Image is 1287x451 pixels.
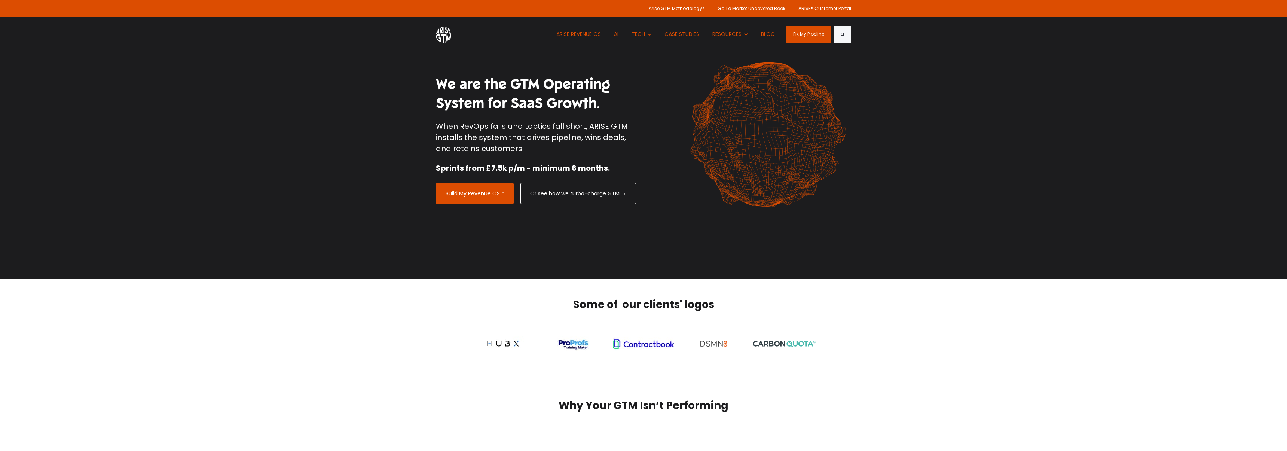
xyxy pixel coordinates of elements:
span: Show submenu for TECH [632,30,632,31]
a: Fix My Pipeline [786,26,831,43]
button: Search [834,26,851,43]
strong: Sprints from £7.5k p/m - minimum 6 months. [436,163,610,173]
span: TECH [632,30,645,38]
button: Show submenu for RESOURCES RESOURCES [707,17,753,52]
img: hubx logo-2 [482,336,524,351]
a: BLOG [755,17,780,52]
p: When RevOps fails and tactics fall short, ARISE GTM installs the system that drives pipeline, win... [436,121,638,154]
h2: Some of our clients' logos [471,298,816,312]
a: ARISE REVENUE OS [551,17,606,52]
img: proprofs training maker [557,336,589,351]
img: ARISE GTM logo (1) white [436,26,451,43]
button: Show submenu for TECH TECH [626,17,657,52]
a: Build My Revenue OS™ [436,183,514,204]
img: dsmn8 testimonials [697,334,731,353]
img: contract book logo [613,336,674,350]
img: CQ_Logo_Registered_1 [753,341,816,347]
a: Or see how we turbo-charge GTM → [520,183,636,204]
a: CASE STUDIES [659,17,705,52]
a: AI [608,17,624,52]
h1: We are the GTM Operating System for SaaS Growth. [436,75,638,113]
h2: Why Your GTM Isn’t Performing [436,399,851,413]
span: RESOURCES [712,30,742,38]
img: shape-61 orange [685,54,851,215]
nav: Desktop navigation [551,17,780,52]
